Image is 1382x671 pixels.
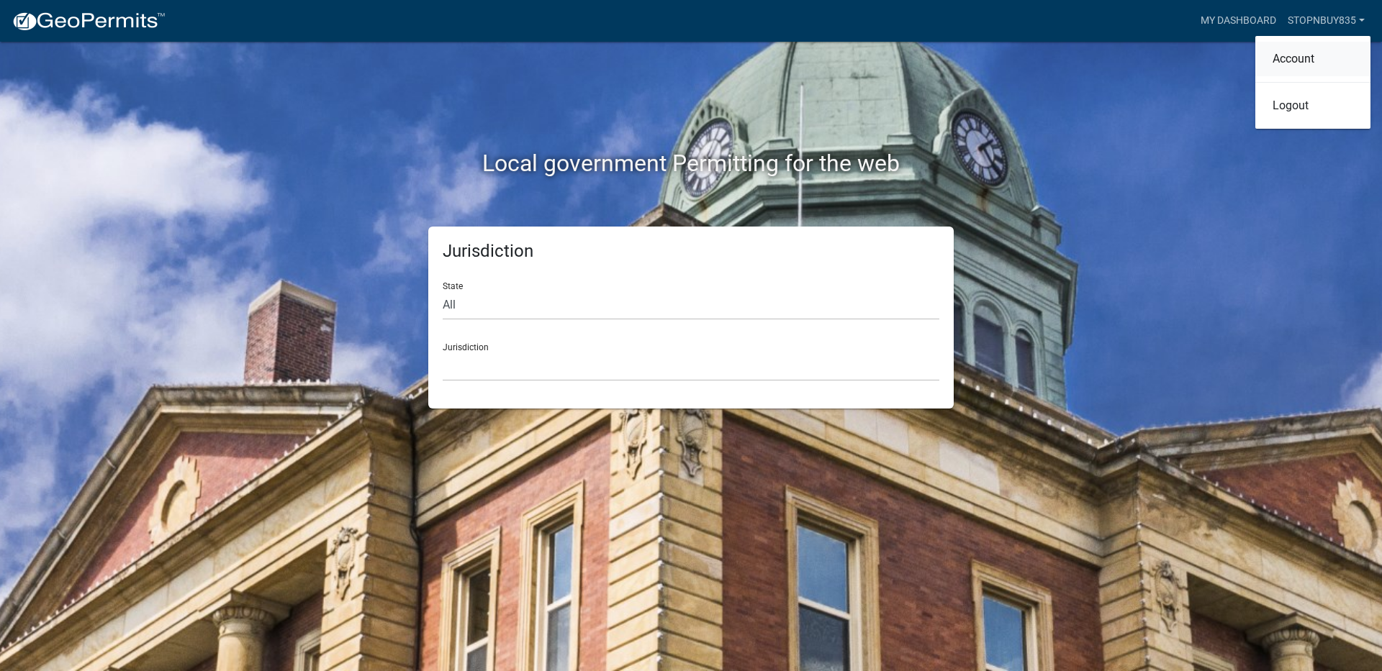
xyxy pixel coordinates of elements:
[1255,88,1370,123] a: Logout
[1282,7,1370,35] a: Stopnbuy835
[443,241,939,262] h5: Jurisdiction
[1255,42,1370,76] a: Account
[292,150,1090,177] h2: Local government Permitting for the web
[1195,7,1282,35] a: My Dashboard
[1255,36,1370,129] div: Stopnbuy835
